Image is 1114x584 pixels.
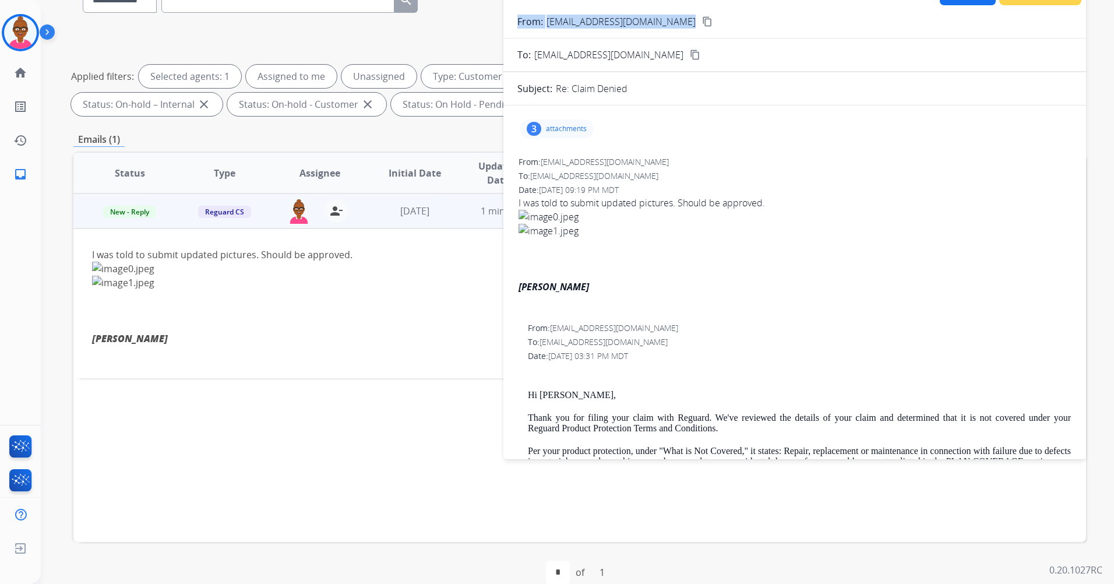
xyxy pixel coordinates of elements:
div: From: [519,156,1071,168]
span: Updated Date [472,159,524,187]
div: Date: [528,350,1071,362]
p: Emails (1) [73,132,125,147]
span: [EMAIL_ADDRESS][DOMAIN_NAME] [550,322,678,333]
mat-icon: list_alt [13,100,27,114]
span: [EMAIL_ADDRESS][DOMAIN_NAME] [534,48,683,62]
span: [EMAIL_ADDRESS][DOMAIN_NAME] [530,170,658,181]
div: of [576,565,584,579]
img: agent-avatar [287,199,311,224]
div: Status: On Hold - Pending Parts [391,93,569,116]
img: avatar [4,16,37,49]
div: Date: [519,184,1071,196]
mat-icon: close [197,97,211,111]
mat-icon: content_copy [690,50,700,60]
span: Assignee [299,166,340,180]
span: New - Reply [103,206,156,218]
span: Status [115,166,145,180]
mat-icon: content_copy [702,16,713,27]
mat-icon: history [13,133,27,147]
div: Selected agents: 1 [139,65,241,88]
div: 1 [590,561,614,584]
div: Status: On-hold - Customer [227,93,386,116]
span: Initial Date [389,166,441,180]
span: [DATE] 09:19 PM MDT [539,184,619,195]
p: Applied filters: [71,69,134,83]
span: [DATE] 03:31 PM MDT [548,350,628,361]
img: image0.jpeg [519,210,1071,224]
span: I was told to submit updated pictures. Should be approved. [519,196,1071,308]
p: Thank you for filing your claim with Reguard. We've reviewed the details of your claim and determ... [528,413,1071,434]
span: Reguard CS [198,206,251,218]
span: [PERSON_NAME] [519,280,589,293]
p: To: [517,48,531,62]
p: Hi [PERSON_NAME], [528,390,1071,400]
p: [EMAIL_ADDRESS][DOMAIN_NAME] [547,15,696,29]
p: From: [517,15,543,29]
mat-icon: person_remove [329,204,343,218]
span: [DATE] [400,205,429,217]
p: Per your product protection, under "What is Not Covered," it states: Repair, replacement or maint... [528,446,1071,467]
div: To: [528,336,1071,348]
mat-icon: home [13,66,27,80]
div: Status: On-hold – Internal [71,93,223,116]
div: Unassigned [341,65,417,88]
p: 0.20.1027RC [1049,563,1102,577]
div: 3 [527,122,541,136]
p: attachments [546,124,587,133]
p: Re: Claim Denied [556,82,627,96]
div: Type: Customer Support [421,65,569,88]
div: Assigned to me [246,65,337,88]
mat-icon: inbox [13,167,27,181]
img: image0.jpeg [92,262,877,276]
img: image1.jpeg [519,224,1071,238]
span: [EMAIL_ADDRESS][DOMAIN_NAME] [541,156,669,167]
span: 1 minute ago [481,205,538,217]
span: Type [214,166,235,180]
span: [PERSON_NAME] [92,332,168,345]
img: image1.jpeg [92,276,877,290]
div: To: [519,170,1071,182]
div: I was told to submit updated pictures. Should be approved. [92,248,877,360]
mat-icon: close [361,97,375,111]
span: [EMAIL_ADDRESS][DOMAIN_NAME] [540,336,668,347]
div: From: [528,322,1071,334]
p: Subject: [517,82,552,96]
